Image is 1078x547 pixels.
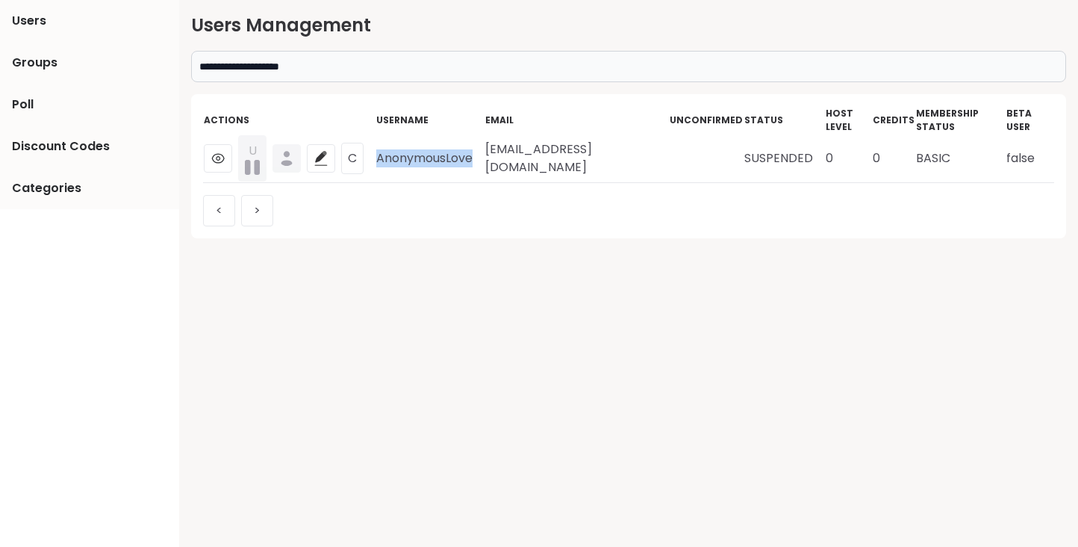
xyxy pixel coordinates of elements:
[825,106,872,135] th: Host Level
[485,106,669,135] th: Email
[744,106,825,135] th: Status
[915,135,1006,183] td: BASIC
[203,195,235,226] button: <
[376,135,485,183] td: AnonymousLove
[341,143,364,174] button: C
[1006,135,1054,183] td: false
[485,135,669,183] td: [EMAIL_ADDRESS][DOMAIN_NAME]
[915,106,1006,135] th: Membership Status
[872,135,915,183] td: 0
[238,135,267,182] button: U
[825,135,872,183] td: 0
[191,12,1066,39] h2: Users Management
[744,135,825,183] td: SUSPENDED
[12,12,46,30] span: Users
[872,106,915,135] th: credits
[12,54,57,72] span: Groups
[1006,106,1054,135] th: Beta User
[12,137,110,155] span: Discount Codes
[12,179,81,197] span: Categories
[12,96,34,114] span: Poll
[669,106,744,135] th: Unconfirmed
[241,195,273,226] button: >
[376,106,485,135] th: Username
[203,106,376,135] th: Actions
